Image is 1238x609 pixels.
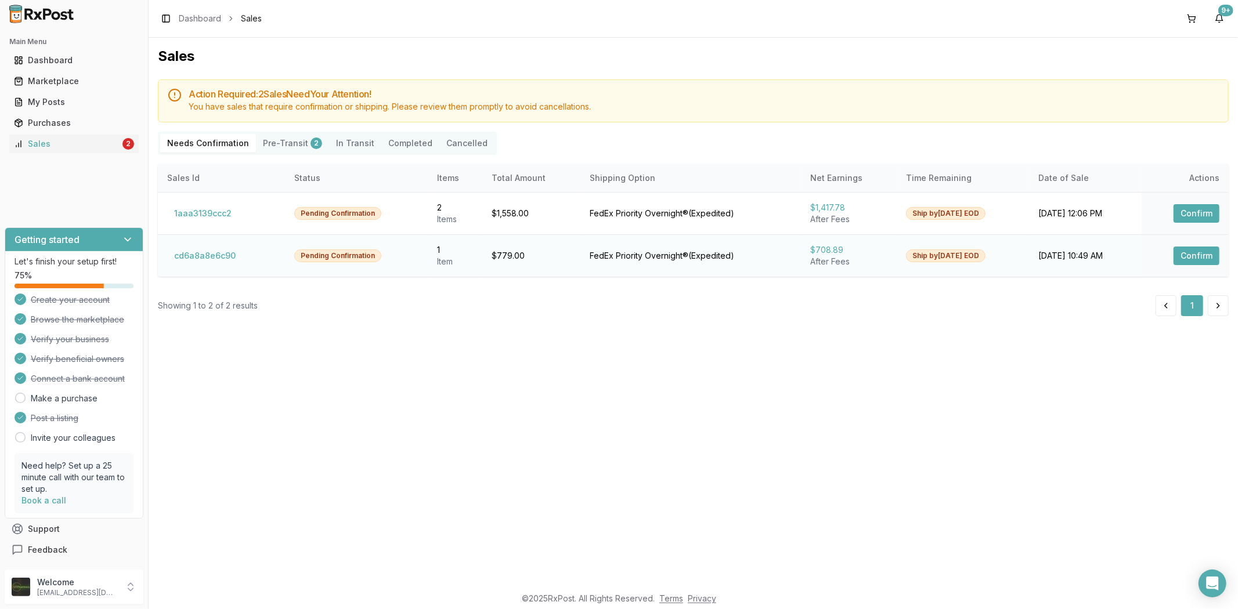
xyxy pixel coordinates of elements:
[31,393,98,404] a: Make a purchase
[14,117,134,129] div: Purchases
[810,202,887,213] div: $1,417.78
[31,432,116,444] a: Invite your colleagues
[1199,570,1226,597] div: Open Intercom Messenger
[381,134,439,153] button: Completed
[1030,164,1142,192] th: Date of Sale
[590,250,792,262] div: FedEx Priority Overnight® ( Expedited )
[15,256,133,267] p: Let's finish your setup first!
[5,5,79,23] img: RxPost Logo
[659,593,683,603] a: Terms
[311,137,322,149] div: 2
[294,207,381,220] div: Pending Confirmation
[5,51,143,70] button: Dashboard
[14,55,134,66] div: Dashboard
[28,544,67,556] span: Feedback
[9,133,139,154] a: Sales2
[437,256,474,267] div: Item
[5,72,143,90] button: Marketplace
[810,213,887,225] div: After Fees
[15,270,32,281] span: 75 %
[5,519,143,539] button: Support
[906,249,986,262] div: Ship by [DATE] EOD
[189,89,1219,99] h5: Action Required: 2 Sale s Need Your Attention!
[179,13,221,24] a: Dashboard
[9,71,139,92] a: Marketplace
[14,96,134,108] div: My Posts
[437,244,474,256] div: 1
[688,593,716,603] a: Privacy
[5,93,143,111] button: My Posts
[12,578,30,596] img: User avatar
[437,213,474,225] div: Item s
[31,333,109,345] span: Verify your business
[5,114,143,132] button: Purchases
[1181,295,1203,316] button: 1
[9,37,139,46] h2: Main Menu
[37,577,118,588] p: Welcome
[158,164,285,192] th: Sales Id
[31,294,110,306] span: Create your account
[1174,204,1219,223] button: Confirm
[31,412,78,424] span: Post a listing
[158,300,258,311] div: Showing 1 to 2 of 2 results
[31,373,125,385] span: Connect a bank account
[801,164,897,192] th: Net Earnings
[9,50,139,71] a: Dashboard
[1218,5,1233,16] div: 9+
[167,204,239,223] button: 1aaa3139ccc2
[1210,9,1229,28] button: 9+
[492,208,572,219] div: $1,558.00
[189,101,1219,113] div: You have sales that require confirmation or shipping. Please review them promptly to avoid cancel...
[1174,246,1219,265] button: Confirm
[285,164,428,192] th: Status
[179,13,262,24] nav: breadcrumb
[5,135,143,153] button: Sales2
[439,134,495,153] button: Cancelled
[329,134,381,153] button: In Transit
[492,250,572,262] div: $779.00
[15,233,80,246] h3: Getting started
[5,539,143,560] button: Feedback
[9,113,139,133] a: Purchases
[1039,250,1132,262] div: [DATE] 10:49 AM
[897,164,1029,192] th: Time Remaining
[437,202,474,213] div: 2
[21,495,66,505] a: Book a call
[256,134,329,153] button: Pre-Transit
[483,164,581,192] th: Total Amount
[294,249,381,262] div: Pending Confirmation
[9,92,139,113] a: My Posts
[14,75,134,87] div: Marketplace
[14,138,120,150] div: Sales
[810,256,887,267] div: After Fees
[37,588,118,597] p: [EMAIL_ADDRESS][DOMAIN_NAME]
[590,208,792,219] div: FedEx Priority Overnight® ( Expedited )
[241,13,262,24] span: Sales
[581,164,802,192] th: Shipping Option
[810,244,887,256] div: $708.89
[428,164,483,192] th: Items
[1039,208,1132,219] div: [DATE] 12:06 PM
[122,138,134,150] div: 2
[158,47,1229,66] h1: Sales
[31,314,124,325] span: Browse the marketplace
[21,460,127,495] p: Need help? Set up a 25 minute call with our team to set up.
[1142,164,1229,192] th: Actions
[167,246,243,265] button: cd6a8a8e6c90
[31,353,124,365] span: Verify beneficial owners
[160,134,256,153] button: Needs Confirmation
[906,207,986,220] div: Ship by [DATE] EOD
